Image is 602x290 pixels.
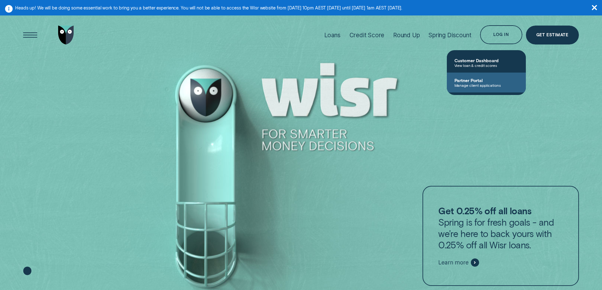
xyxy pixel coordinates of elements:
[454,78,518,83] span: Partner Portal
[21,26,40,44] button: Open Menu
[480,25,522,44] button: Log in
[350,14,385,56] a: Credit Score
[58,26,74,44] img: Wisr
[429,14,471,56] a: Spring Discount
[454,58,518,63] span: Customer Dashboard
[324,14,341,56] a: Loans
[350,32,385,39] div: Credit Score
[526,26,579,44] a: Get Estimate
[423,186,579,286] a: Get 0.25% off all loansSpring is for fresh goals - and we’re here to back yours with 0.25% off al...
[438,259,468,266] span: Learn more
[454,83,518,87] span: Manage client applications
[447,73,526,92] a: Partner PortalManage client applications
[393,14,420,56] a: Round Up
[438,205,531,216] strong: Get 0.25% off all loans
[324,32,341,39] div: Loans
[454,63,518,68] span: View loan & credit scores
[393,32,420,39] div: Round Up
[429,32,471,39] div: Spring Discount
[447,53,526,73] a: Customer DashboardView loan & credit scores
[438,205,563,251] p: Spring is for fresh goals - and we’re here to back yours with 0.25% off all Wisr loans.
[57,14,76,56] a: Go to home page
